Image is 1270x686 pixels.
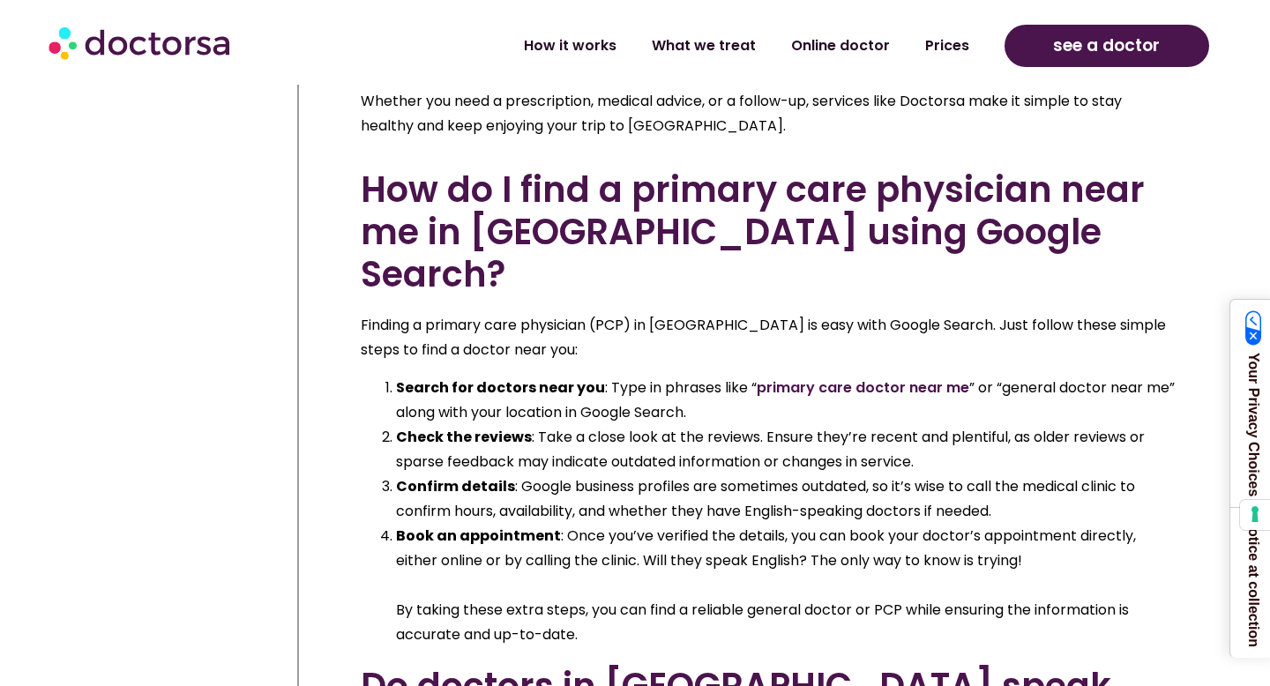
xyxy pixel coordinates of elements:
strong: Search for doctors near you [396,377,605,398]
h2: How do I find a primary care physician near me in [GEOGRAPHIC_DATA] using Google Search? [361,168,1176,295]
li: : Google business profiles are sometimes outdated, so it’s wise to call the medical clinic to con... [396,474,1176,524]
li: : Type in phrases like “ ” or “general doctor near me” along with your location in Google Search. [396,376,1176,425]
a: How it works [506,26,634,66]
strong: Confirm details [396,476,515,496]
span: Whether you need a prescription, medical advice, or a follow-up, services like Doctorsa make it s... [361,91,1122,136]
a: What we treat [634,26,773,66]
li: : Once you’ve verified the details, you can book your doctor’s appointment directly, either onlin... [396,524,1176,647]
strong: Book an appointment [396,526,561,546]
p: Finding a primary care physician (PCP) in [GEOGRAPHIC_DATA] is easy with Google Search. Just foll... [361,313,1176,362]
strong: Check the reviews [396,427,532,447]
button: Your consent preferences for tracking technologies [1240,500,1270,530]
img: California Consumer Privacy Act (CCPA) Opt-Out Icon [1245,310,1262,346]
li: : Take a close look at the reviews. Ensure they’re recent and plentiful, as older reviews or spar... [396,425,1176,474]
a: primary care doctor near me [757,377,969,398]
a: Prices [908,26,987,66]
span: see a doctor [1053,32,1160,60]
nav: Menu [336,26,986,66]
a: Online doctor [773,26,908,66]
a: see a doctor [1005,25,1209,67]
